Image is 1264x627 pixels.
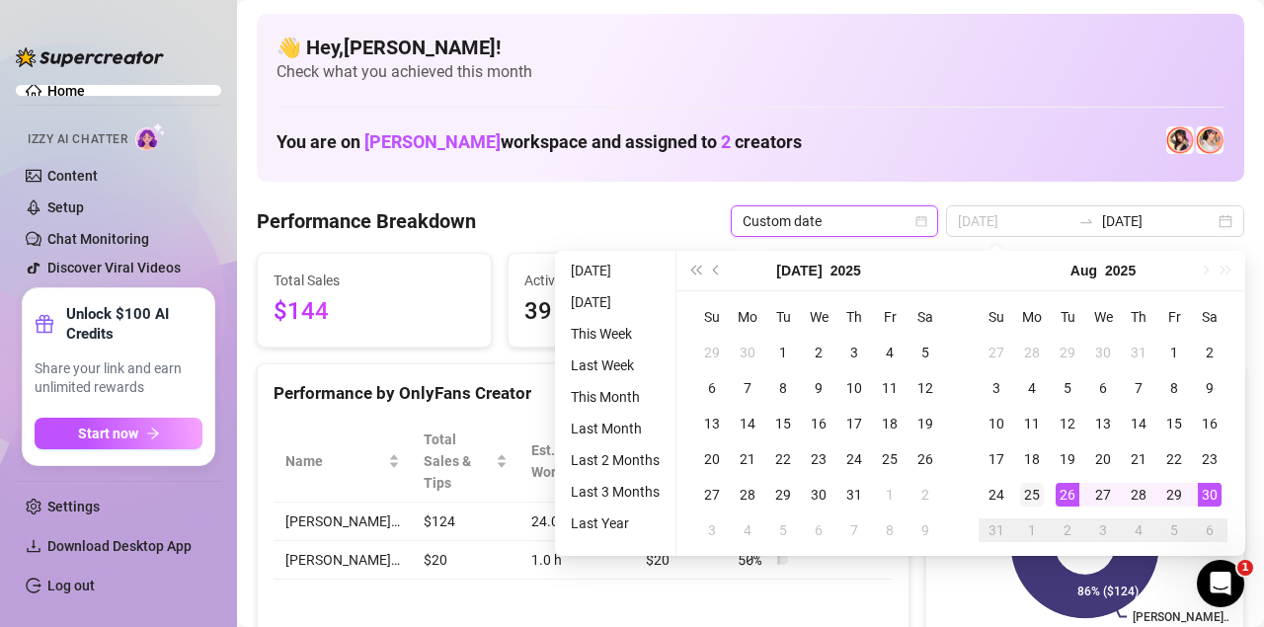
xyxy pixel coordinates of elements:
[1020,518,1044,542] div: 1
[908,370,943,406] td: 2025-07-12
[563,448,668,472] li: Last 2 Months
[276,61,1224,83] span: Check what you achieved this month
[771,447,795,471] div: 22
[1156,370,1192,406] td: 2025-08-08
[694,335,730,370] td: 2025-06-29
[1014,406,1050,441] td: 2025-08-11
[694,299,730,335] th: Su
[47,199,84,215] a: Setup
[736,412,759,435] div: 14
[801,370,836,406] td: 2025-07-09
[985,447,1008,471] div: 17
[736,483,759,507] div: 28
[836,477,872,512] td: 2025-07-31
[830,251,861,290] button: Choose a year
[276,34,1224,61] h4: 👋 Hey, [PERSON_NAME] !
[1162,518,1186,542] div: 5
[563,417,668,440] li: Last Month
[1192,370,1227,406] td: 2025-08-09
[16,47,164,67] img: logo-BBDzfeDw.svg
[985,341,1008,364] div: 27
[1050,335,1085,370] td: 2025-07-29
[979,335,1014,370] td: 2025-07-27
[563,353,668,377] li: Last Week
[736,447,759,471] div: 21
[1198,376,1222,400] div: 9
[801,335,836,370] td: 2025-07-02
[1127,341,1150,364] div: 31
[684,251,706,290] button: Last year (Control + left)
[694,441,730,477] td: 2025-07-20
[1127,376,1150,400] div: 7
[1070,251,1097,290] button: Choose a month
[908,441,943,477] td: 2025-07-26
[730,406,765,441] td: 2025-07-14
[872,299,908,335] th: Fr
[872,512,908,548] td: 2025-08-08
[1237,560,1253,576] span: 1
[1127,412,1150,435] div: 14
[1162,483,1186,507] div: 29
[412,421,519,503] th: Total Sales & Tips
[807,518,830,542] div: 6
[1056,447,1079,471] div: 19
[1020,447,1044,471] div: 18
[985,412,1008,435] div: 10
[412,541,519,580] td: $20
[807,341,830,364] div: 2
[78,426,138,441] span: Start now
[878,518,902,542] div: 8
[908,512,943,548] td: 2025-08-09
[1050,370,1085,406] td: 2025-08-05
[1014,370,1050,406] td: 2025-08-04
[1014,477,1050,512] td: 2025-08-25
[842,412,866,435] div: 17
[872,406,908,441] td: 2025-07-18
[1091,376,1115,400] div: 6
[1121,299,1156,335] th: Th
[47,168,98,184] a: Content
[730,335,765,370] td: 2025-06-30
[1050,441,1085,477] td: 2025-08-19
[979,406,1014,441] td: 2025-08-10
[765,370,801,406] td: 2025-07-08
[274,293,475,331] span: $144
[878,341,902,364] div: 4
[1133,610,1231,624] text: [PERSON_NAME]…
[807,483,830,507] div: 30
[842,376,866,400] div: 10
[1020,341,1044,364] div: 28
[836,335,872,370] td: 2025-07-03
[801,512,836,548] td: 2025-08-06
[276,131,802,153] h1: You are on workspace and assigned to creators
[694,370,730,406] td: 2025-07-06
[47,83,85,99] a: Home
[913,376,937,400] div: 12
[1091,518,1115,542] div: 3
[1105,251,1136,290] button: Choose a year
[1156,477,1192,512] td: 2025-08-29
[979,299,1014,335] th: Su
[257,207,476,235] h4: Performance Breakdown
[1020,376,1044,400] div: 4
[694,512,730,548] td: 2025-08-03
[842,447,866,471] div: 24
[35,314,54,334] span: gift
[878,412,902,435] div: 18
[1198,518,1222,542] div: 6
[1014,335,1050,370] td: 2025-07-28
[985,518,1008,542] div: 31
[1127,447,1150,471] div: 21
[730,512,765,548] td: 2025-08-04
[801,299,836,335] th: We
[634,541,726,580] td: $20
[872,441,908,477] td: 2025-07-25
[771,483,795,507] div: 29
[836,441,872,477] td: 2025-07-24
[1121,441,1156,477] td: 2025-08-21
[706,251,728,290] button: Previous month (PageUp)
[913,412,937,435] div: 19
[913,341,937,364] div: 5
[958,210,1070,232] input: Start date
[1014,299,1050,335] th: Mo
